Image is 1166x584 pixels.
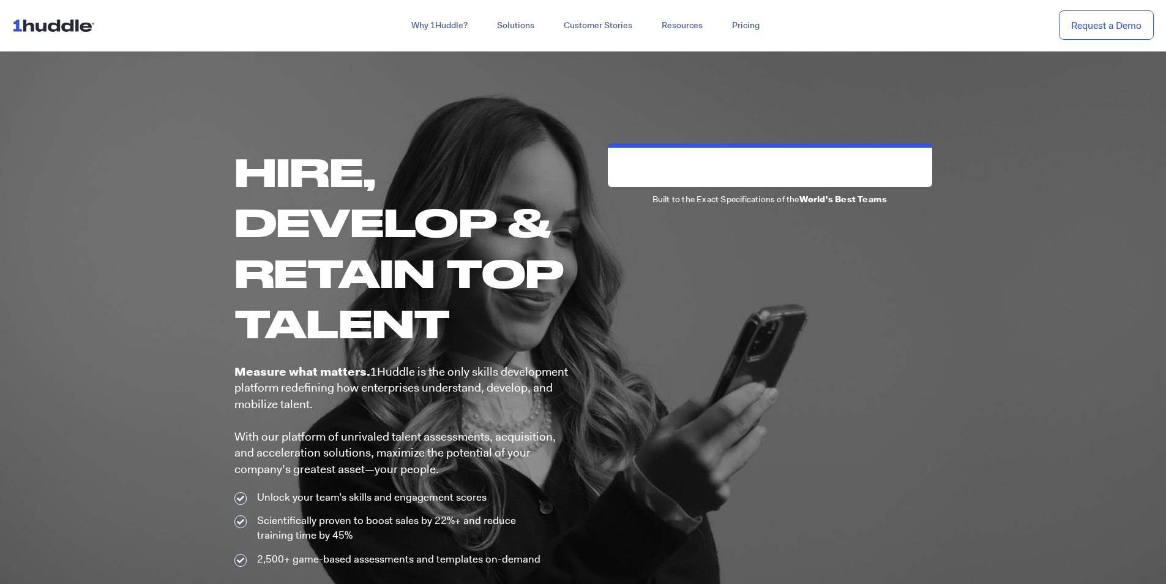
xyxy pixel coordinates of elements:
a: Pricing [717,15,774,37]
span: 2,500+ game-based assessments and templates on-demand [254,552,540,567]
h1: Hire, Develop & Retain Top Talent [234,146,571,348]
a: Why 1Huddle? [397,15,482,37]
a: Request a Demo [1059,10,1154,40]
p: 1Huddle is the only skills development platform redefining how enterprises understand, develop, a... [234,364,571,478]
a: Solutions [482,15,549,37]
b: Measure what matters. [234,364,370,379]
span: Unlock your team’s skills and engagement scores [254,490,487,505]
img: ... [12,13,100,37]
b: World's Best Teams [799,194,888,205]
span: Scientifically proven to boost sales by 22%+ and reduce training time by 45% [254,514,553,543]
a: Resources [647,15,717,37]
a: Customer Stories [549,15,647,37]
p: Built to the Exact Specifications of the [608,193,932,205]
